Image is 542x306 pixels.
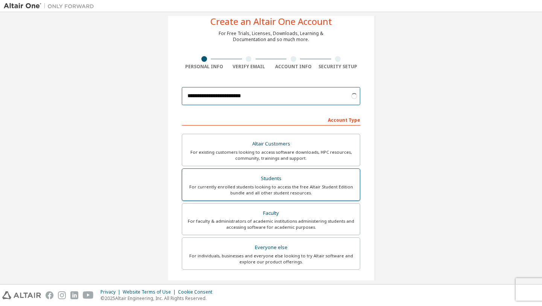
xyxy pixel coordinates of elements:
div: Cookie Consent [178,289,217,295]
div: Verify Email [227,64,271,70]
div: Website Terms of Use [123,289,178,295]
p: © 2025 Altair Engineering, Inc. All Rights Reserved. [100,295,217,301]
div: Personal Info [182,64,227,70]
div: For currently enrolled students looking to access the free Altair Student Edition bundle and all ... [187,184,355,196]
img: youtube.svg [83,291,94,299]
div: Account Type [182,113,360,125]
img: facebook.svg [46,291,53,299]
div: Students [187,173,355,184]
div: Account Info [271,64,316,70]
div: Everyone else [187,242,355,253]
div: Create an Altair One Account [210,17,332,26]
div: Altair Customers [187,139,355,149]
img: Altair One [4,2,98,10]
img: linkedin.svg [70,291,78,299]
img: instagram.svg [58,291,66,299]
div: For existing customers looking to access software downloads, HPC resources, community, trainings ... [187,149,355,161]
div: Faculty [187,208,355,219]
div: Privacy [100,289,123,295]
div: For faculty & administrators of academic institutions administering students and accessing softwa... [187,218,355,230]
div: For individuals, businesses and everyone else looking to try Altair software and explore our prod... [187,253,355,265]
img: altair_logo.svg [2,291,41,299]
div: Security Setup [316,64,361,70]
div: For Free Trials, Licenses, Downloads, Learning & Documentation and so much more. [219,31,323,43]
